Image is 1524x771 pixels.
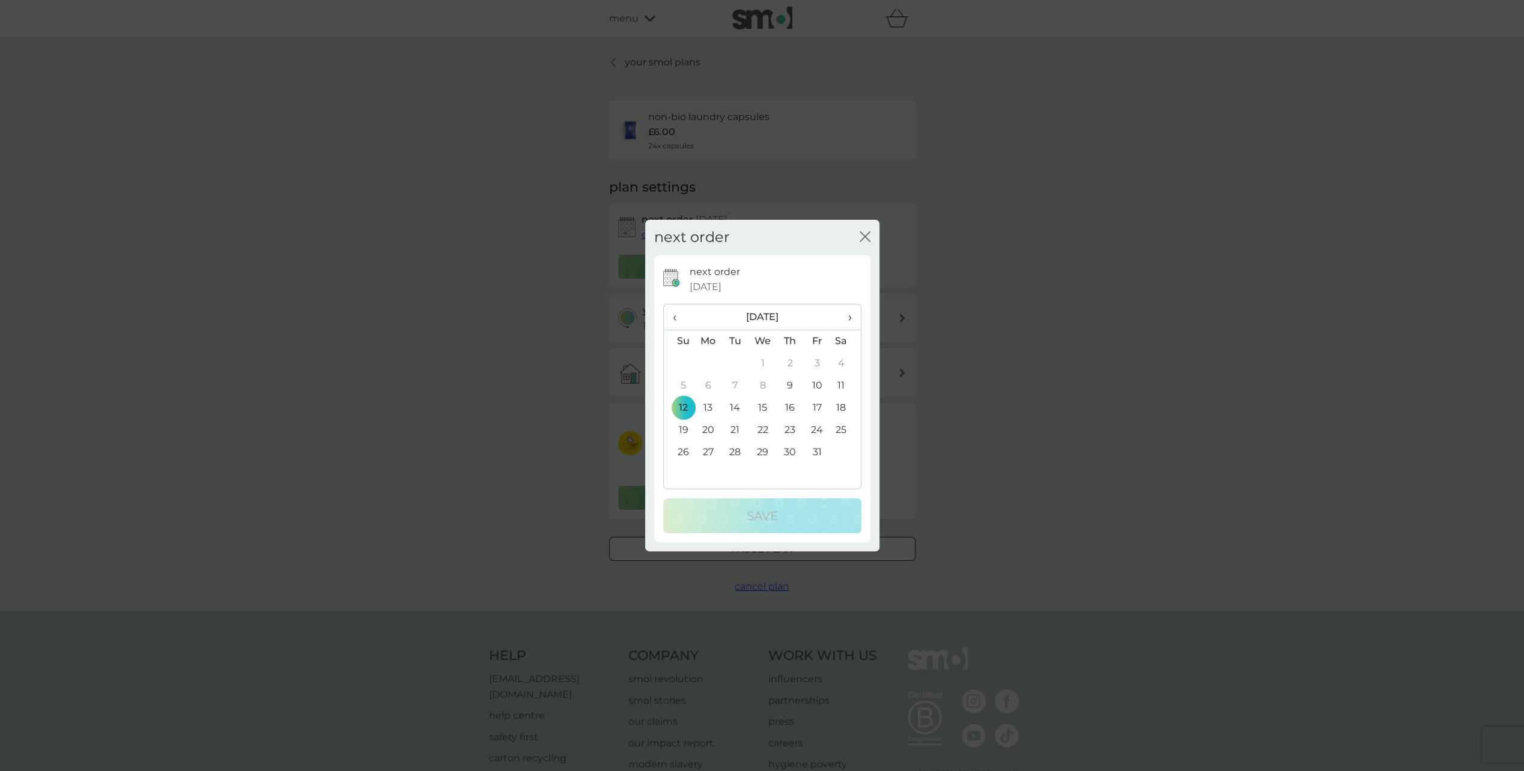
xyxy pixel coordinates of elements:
[776,397,803,419] td: 16
[664,441,694,464] td: 26
[721,419,748,441] td: 21
[803,441,830,464] td: 31
[694,330,722,352] th: Mo
[748,375,776,397] td: 8
[803,352,830,375] td: 3
[776,375,803,397] td: 9
[664,397,694,419] td: 12
[748,441,776,464] td: 29
[690,264,740,280] p: next order
[830,330,860,352] th: Sa
[673,304,685,330] span: ‹
[721,375,748,397] td: 7
[694,304,831,330] th: [DATE]
[830,397,860,419] td: 18
[803,397,830,419] td: 17
[803,330,830,352] th: Fr
[776,419,803,441] td: 23
[748,419,776,441] td: 22
[690,279,721,295] span: [DATE]
[839,304,851,330] span: ›
[694,441,722,464] td: 27
[664,375,694,397] td: 5
[830,375,860,397] td: 11
[748,330,776,352] th: We
[830,352,860,375] td: 4
[830,419,860,441] td: 25
[860,231,870,244] button: close
[776,441,803,464] td: 30
[721,330,748,352] th: Tu
[664,419,694,441] td: 19
[803,419,830,441] td: 24
[663,498,861,533] button: Save
[721,441,748,464] td: 28
[654,229,730,246] h2: next order
[694,375,722,397] td: 6
[748,352,776,375] td: 1
[803,375,830,397] td: 10
[694,419,722,441] td: 20
[664,330,694,352] th: Su
[747,506,778,525] p: Save
[748,397,776,419] td: 15
[721,397,748,419] td: 14
[694,397,722,419] td: 13
[776,330,803,352] th: Th
[776,352,803,375] td: 2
